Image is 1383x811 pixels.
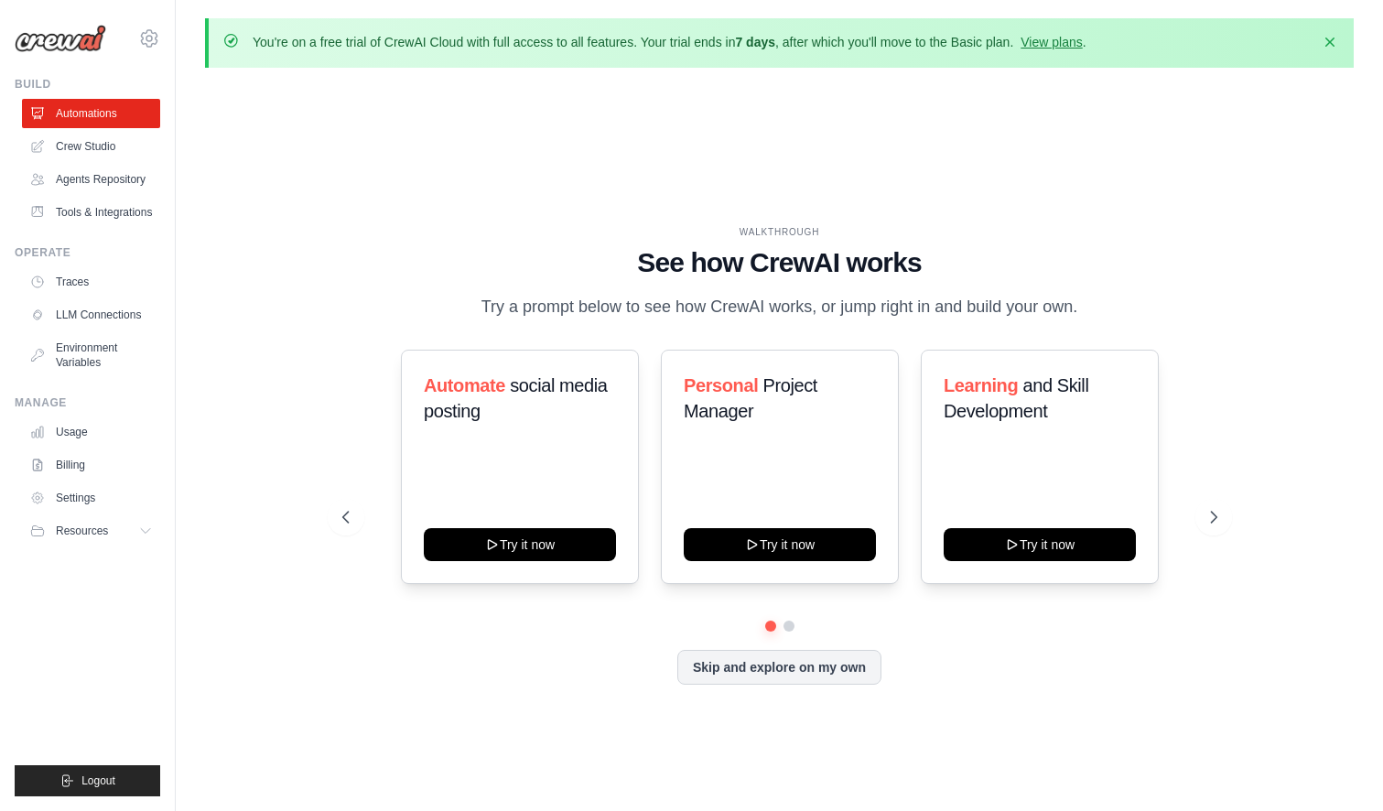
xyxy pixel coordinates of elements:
div: Manage [15,395,160,410]
a: Settings [22,483,160,513]
span: social media posting [424,375,608,421]
span: Learning [944,375,1018,395]
div: WALKTHROUGH [342,225,1217,239]
a: Automations [22,99,160,128]
span: and Skill Development [944,375,1088,421]
button: Skip and explore on my own [677,650,881,685]
button: Logout [15,765,160,796]
button: Resources [22,516,160,546]
span: Resources [56,524,108,538]
p: Try a prompt below to see how CrewAI works, or jump right in and build your own. [472,294,1087,320]
span: Project Manager [684,375,817,421]
a: Billing [22,450,160,480]
button: Try it now [424,528,616,561]
a: Traces [22,267,160,297]
a: LLM Connections [22,300,160,330]
h1: See how CrewAI works [342,246,1217,279]
strong: 7 days [735,35,775,49]
a: Crew Studio [22,132,160,161]
img: Logo [15,25,106,52]
div: Build [15,77,160,92]
a: View plans [1021,35,1082,49]
span: Personal [684,375,758,395]
a: Agents Repository [22,165,160,194]
div: Operate [15,245,160,260]
a: Usage [22,417,160,447]
span: Logout [81,773,115,788]
iframe: Chat Widget [1291,723,1383,811]
span: Automate [424,375,505,395]
button: Try it now [944,528,1136,561]
a: Tools & Integrations [22,198,160,227]
p: You're on a free trial of CrewAI Cloud with full access to all features. Your trial ends in , aft... [253,33,1086,51]
button: Try it now [684,528,876,561]
a: Environment Variables [22,333,160,377]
